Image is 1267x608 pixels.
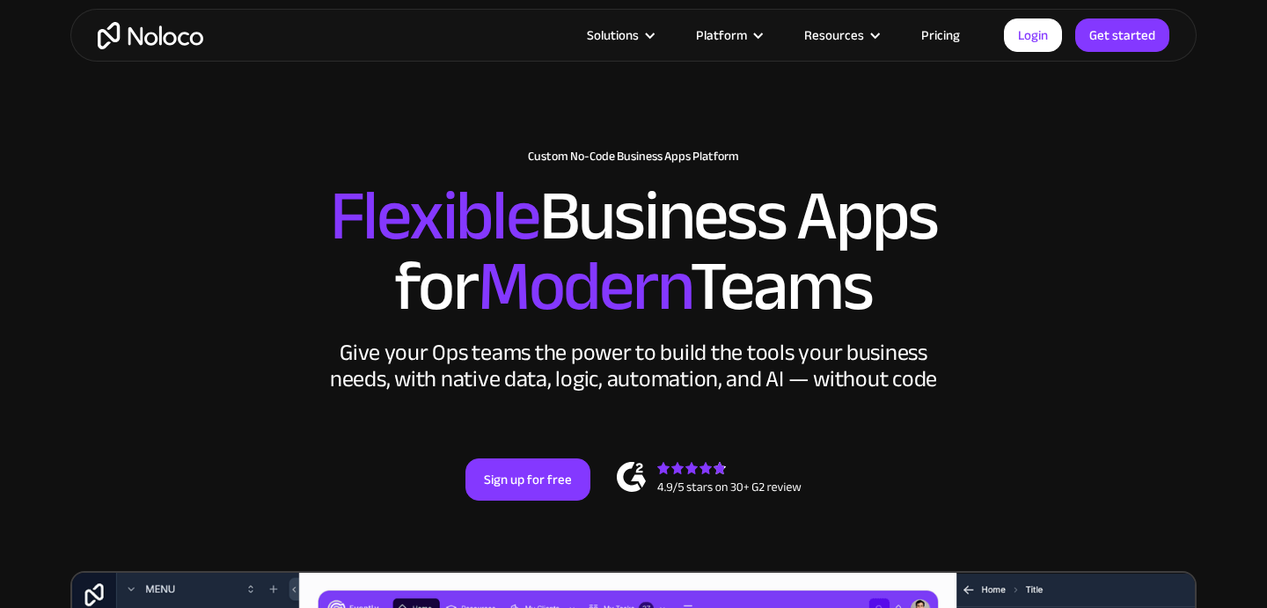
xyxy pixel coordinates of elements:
[1075,18,1169,52] a: Get started
[465,458,590,501] a: Sign up for free
[674,24,782,47] div: Platform
[565,24,674,47] div: Solutions
[804,24,864,47] div: Resources
[330,150,539,282] span: Flexible
[326,340,941,392] div: Give your Ops teams the power to build the tools your business needs, with native data, logic, au...
[98,22,203,49] a: home
[478,221,690,352] span: Modern
[88,150,1179,164] h1: Custom No-Code Business Apps Platform
[1004,18,1062,52] a: Login
[88,181,1179,322] h2: Business Apps for Teams
[782,24,899,47] div: Resources
[899,24,982,47] a: Pricing
[587,24,639,47] div: Solutions
[696,24,747,47] div: Platform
